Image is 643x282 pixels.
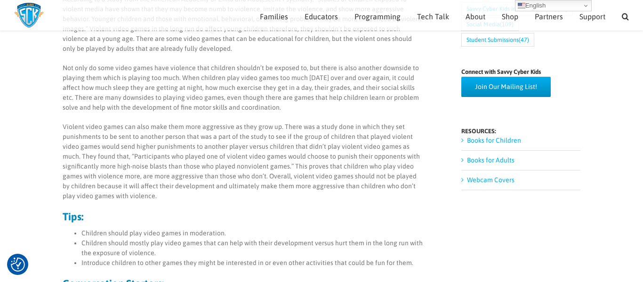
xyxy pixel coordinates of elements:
[519,33,529,46] span: (47)
[354,13,401,20] span: Programming
[11,258,25,272] button: Consent Preferences
[535,13,563,20] span: Partners
[461,33,534,47] a: Student Submissions (47 items)
[417,13,449,20] span: Tech Talk
[502,13,518,20] span: Shop
[461,128,580,134] h4: RESOURCES:
[518,2,525,9] img: en
[81,228,424,238] li: Children should play video games in moderation.
[260,13,288,20] span: Families
[475,83,537,91] span: Join Our Mailing List!
[81,238,424,258] li: Children should mostly play video games that can help with their development versus hurt them in ...
[466,13,485,20] span: About
[467,176,514,184] a: Webcam Covers
[305,13,338,20] span: Educators
[461,77,551,97] a: Join Our Mailing List!
[461,69,580,75] h4: Connect with Savvy Cyber Kids
[467,156,514,164] a: Books for Adults
[81,258,424,268] li: Introduce children to other games they might be interested in or even other activities that could...
[579,13,605,20] span: Support
[467,137,521,144] a: Books for Children
[11,258,25,272] img: Revisit consent button
[63,122,424,201] p: Violent video games can also make them more aggressive as they grow up. There was a study done in...
[14,2,44,28] img: Savvy Cyber Kids Logo
[63,210,83,223] strong: Tips:
[63,63,424,113] p: Not only do some video games have violence that children shouldn’t be exposed to, but there is al...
